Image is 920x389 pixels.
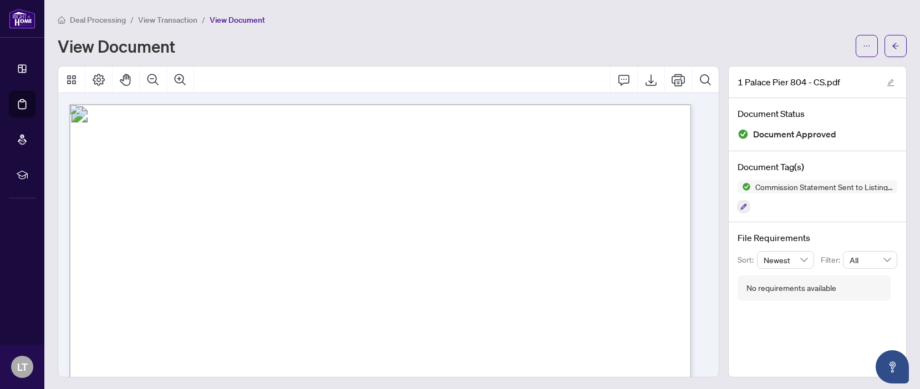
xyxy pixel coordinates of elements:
span: arrow-left [892,42,899,50]
img: Document Status [738,129,749,140]
span: View Transaction [138,15,197,25]
span: ellipsis [863,42,871,50]
span: 1 Palace Pier 804 - CS.pdf [738,75,840,89]
h4: Document Status [738,107,897,120]
button: Open asap [876,350,909,383]
span: Newest [764,252,808,268]
span: Document Approved [753,127,836,142]
li: / [202,13,205,26]
div: No requirements available [746,282,836,294]
span: LT [17,359,28,375]
img: logo [9,8,35,29]
p: Filter: [821,254,843,266]
h4: Document Tag(s) [738,160,897,173]
p: Sort: [738,254,757,266]
span: Deal Processing [70,15,126,25]
span: Commission Statement Sent to Listing Brokerage [751,183,897,191]
span: edit [887,79,894,86]
li: / [130,13,134,26]
span: View Document [210,15,265,25]
h4: File Requirements [738,231,897,244]
span: home [58,16,65,24]
h1: View Document [58,37,175,55]
span: All [850,252,891,268]
img: Status Icon [738,180,751,193]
